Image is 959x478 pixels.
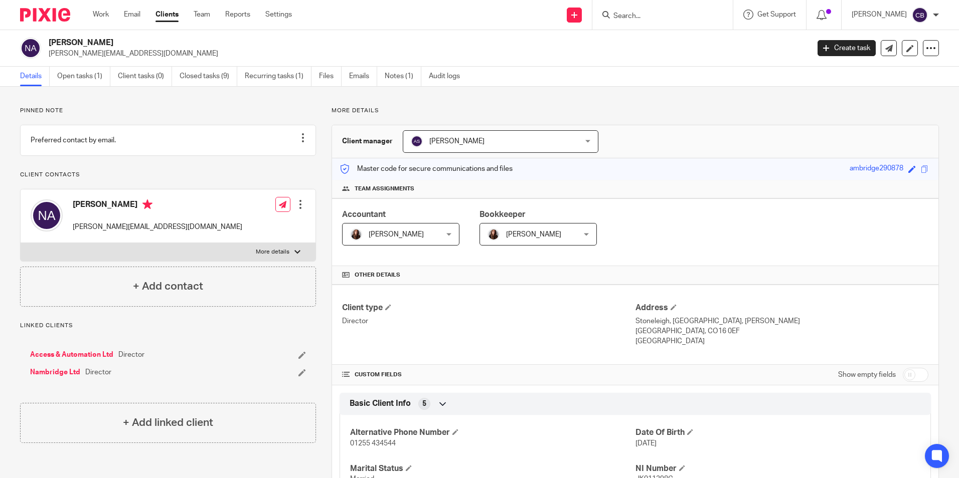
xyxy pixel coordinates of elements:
[912,7,928,23] img: svg%3E
[350,440,396,447] span: 01255 434544
[73,222,242,232] p: [PERSON_NAME][EMAIL_ADDRESS][DOMAIN_NAME]
[124,10,140,20] a: Email
[369,231,424,238] span: [PERSON_NAME]
[635,316,928,326] p: Stoneleigh, [GEOGRAPHIC_DATA], [PERSON_NAME]
[133,279,203,294] h4: + Add contact
[342,210,386,218] span: Accountant
[838,370,896,380] label: Show empty fields
[635,326,928,336] p: [GEOGRAPHIC_DATA], CO16 0EF
[429,138,485,145] span: [PERSON_NAME]
[350,427,635,438] h4: Alternative Phone Number
[488,228,500,241] img: IMG_0011.jpg
[155,10,179,20] a: Clients
[757,11,796,18] span: Get Support
[635,427,920,438] h4: Date Of Birth
[49,49,803,59] p: [PERSON_NAME][EMAIL_ADDRESS][DOMAIN_NAME]
[852,10,907,20] p: [PERSON_NAME]
[20,8,70,22] img: Pixie
[73,199,242,212] h4: [PERSON_NAME]
[20,38,41,59] img: svg%3E
[355,185,414,193] span: Team assignments
[350,463,635,474] h4: Marital Status
[85,367,111,377] span: Director
[506,231,561,238] span: [PERSON_NAME]
[429,67,467,86] a: Audit logs
[635,463,920,474] h4: NI Number
[635,440,657,447] span: [DATE]
[57,67,110,86] a: Open tasks (1)
[123,415,213,430] h4: + Add linked client
[385,67,421,86] a: Notes (1)
[635,336,928,346] p: [GEOGRAPHIC_DATA]
[422,399,426,409] span: 5
[355,271,400,279] span: Other details
[20,322,316,330] p: Linked clients
[319,67,342,86] a: Files
[30,367,80,377] a: Nambridge Ltd
[349,67,377,86] a: Emails
[49,38,652,48] h2: [PERSON_NAME]
[118,67,172,86] a: Client tasks (0)
[20,67,50,86] a: Details
[256,248,289,256] p: More details
[245,67,311,86] a: Recurring tasks (1)
[411,135,423,147] img: svg%3E
[340,164,513,174] p: Master code for secure communications and files
[342,316,635,326] p: Director
[612,12,703,21] input: Search
[30,350,113,360] a: Access & Automation Ltd
[850,163,903,175] div: ambridge290878
[635,303,928,313] h4: Address
[332,107,939,115] p: More details
[225,10,250,20] a: Reports
[350,228,362,241] img: IMG_0011.jpg
[93,10,109,20] a: Work
[20,107,316,115] p: Pinned note
[350,398,411,409] span: Basic Client Info
[818,40,876,56] a: Create task
[180,67,237,86] a: Closed tasks (9)
[342,303,635,313] h4: Client type
[479,210,526,218] span: Bookkeeper
[31,199,63,231] img: svg%3E
[342,136,393,146] h3: Client manager
[142,199,152,209] i: Primary
[194,10,210,20] a: Team
[20,171,316,179] p: Client contacts
[118,350,144,360] span: Director
[265,10,292,20] a: Settings
[342,371,635,379] h4: CUSTOM FIELDS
